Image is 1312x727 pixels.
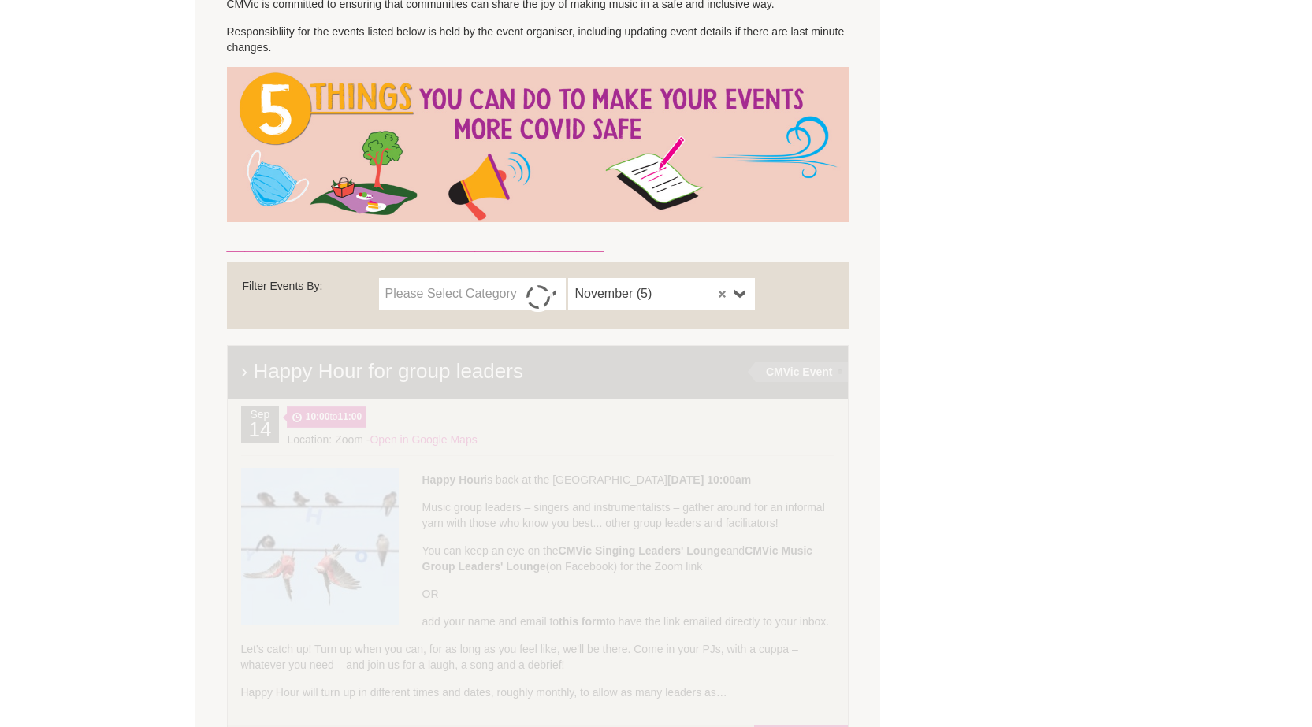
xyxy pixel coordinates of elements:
[370,433,477,446] a: Open in Google Maps
[227,234,849,254] h3: _________________________________________
[241,406,280,443] div: Sep
[227,24,849,55] p: Responsibliity for the events listed below is held by the event organiser, including updating eve...
[241,468,399,625] img: Happy_Hour_sq.jpg
[306,411,330,422] strong: 10:00
[766,365,833,378] strong: CMVic Event
[379,278,566,310] a: Please Select Category
[337,411,362,422] strong: 11:00
[241,641,835,673] p: Let's catch up! Turn up when you can, for as long as you feel like, we'll be there. Come in your ...
[667,473,751,486] strong: [DATE] 10:00am
[559,544,727,557] strong: CMVic Singing Leaders' Lounge
[241,432,835,447] div: Location: Zoom -
[241,499,835,531] p: Music group leaders – singers and instrumentalists – gather around for an informal yarn with thos...
[225,343,851,399] h2: › Happy Hour for group leaders
[568,278,755,310] a: November (5)
[385,284,539,303] span: Please Select Category
[243,278,379,302] div: Filter Events By:
[241,586,835,602] p: OR
[241,614,835,629] p: add your name and email to to have the link emailed directly to your inbox.
[287,406,366,428] span: to
[245,422,276,443] h2: 14
[574,284,728,303] span: November (5)
[422,473,485,486] strong: Happy Hour
[241,472,835,488] p: is back at the [GEOGRAPHIC_DATA]
[241,543,835,574] p: You can keep an eye on the and (on Facebook) for the Zoom link
[559,615,606,628] strong: this form
[227,345,849,725] li: Happy Hour will turn up in different times and dates, roughly monthly, to allow as many leaders as…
